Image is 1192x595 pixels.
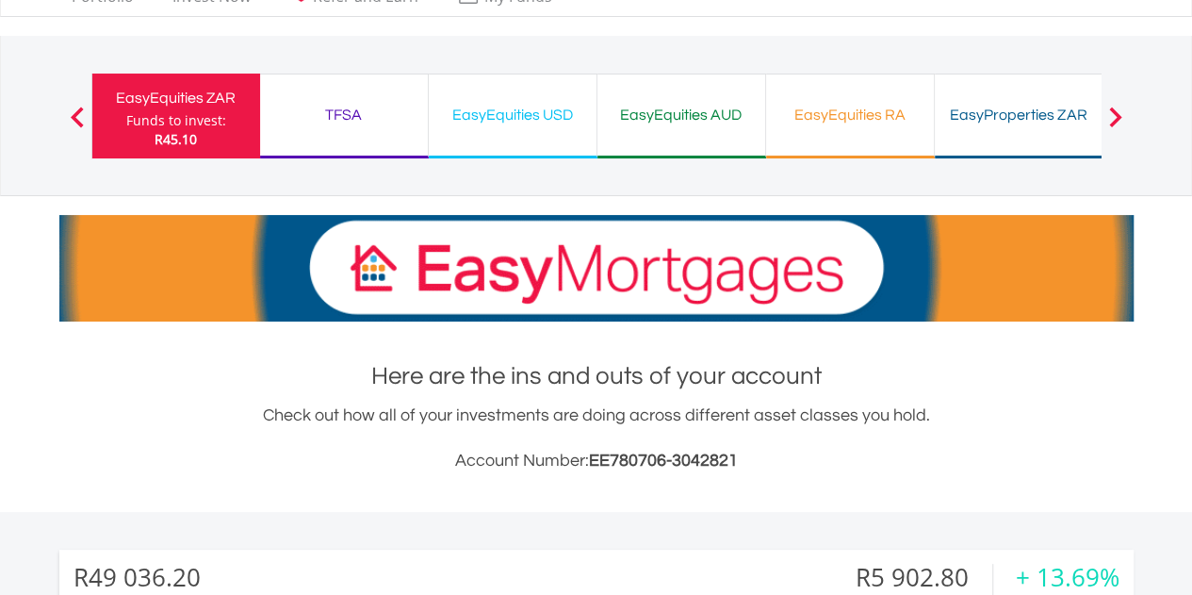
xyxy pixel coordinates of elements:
[1016,564,1119,591] div: + 13.69%
[946,102,1091,128] div: EasyProperties ZAR
[59,359,1134,393] h1: Here are the ins and outs of your account
[853,564,992,591] div: R5 902.80
[440,102,585,128] div: EasyEquities USD
[73,564,201,591] div: R49 036.20
[126,111,226,130] div: Funds to invest:
[609,102,754,128] div: EasyEquities AUD
[589,452,738,470] span: EE780706-3042821
[59,215,1134,322] img: EasyMortage Promotion Banner
[58,116,96,135] button: Previous
[1096,116,1134,135] button: Next
[777,102,923,128] div: EasyEquities RA
[59,403,1134,474] div: Check out how all of your investments are doing across different asset classes you hold.
[104,85,249,111] div: EasyEquities ZAR
[271,102,416,128] div: TFSA
[59,448,1134,474] h3: Account Number:
[155,130,197,148] span: R45.10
